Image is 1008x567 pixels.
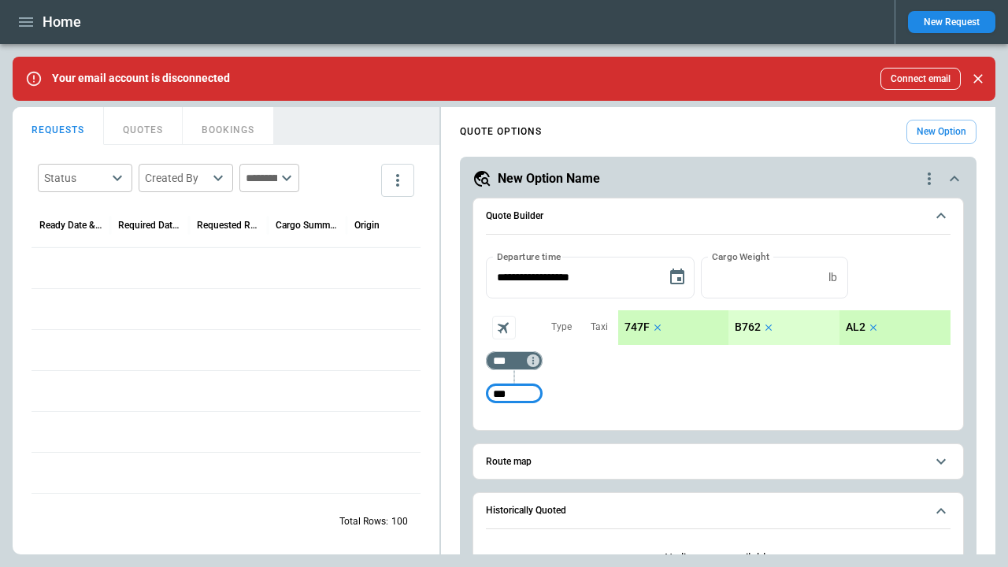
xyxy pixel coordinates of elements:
[486,444,951,480] button: Route map
[486,457,532,467] h6: Route map
[846,321,865,334] p: AL2
[354,220,380,231] div: Origin
[880,68,961,90] button: Connect email
[486,351,543,370] div: Too short
[276,220,339,231] div: Cargo Summary
[472,169,964,188] button: New Option Namequote-option-actions
[906,120,976,144] button: New Option
[391,515,408,528] p: 100
[486,257,951,411] div: Quote Builder
[712,250,769,263] label: Cargo Weight
[52,72,230,85] p: Your email account is disconnected
[920,169,939,188] div: quote-option-actions
[908,11,995,33] button: New Request
[486,506,566,516] h6: Historically Quoted
[39,220,102,231] div: Ready Date & Time (UTC)
[492,316,516,339] span: Aircraft selection
[661,261,693,293] button: Choose date, selected date is Sep 29, 2025
[43,13,81,31] h1: Home
[118,220,181,231] div: Required Date & Time (UTC)
[591,321,608,334] p: Taxi
[486,211,543,221] h6: Quote Builder
[197,220,260,231] div: Requested Route
[339,515,388,528] p: Total Rows:
[486,493,951,529] button: Historically Quoted
[498,170,600,187] h5: New Option Name
[145,170,208,186] div: Created By
[486,384,543,403] div: Too short
[828,271,837,284] p: lb
[13,107,104,145] button: REQUESTS
[618,310,951,345] div: scrollable content
[497,250,561,263] label: Departure time
[967,61,989,96] div: dismiss
[44,170,107,186] div: Status
[624,321,650,334] p: 747F
[381,164,414,197] button: more
[486,198,951,235] button: Quote Builder
[967,68,989,90] button: Close
[104,107,183,145] button: QUOTES
[183,107,274,145] button: BOOKINGS
[460,128,542,135] h4: QUOTE OPTIONS
[735,321,761,334] p: B762
[551,321,572,334] p: Type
